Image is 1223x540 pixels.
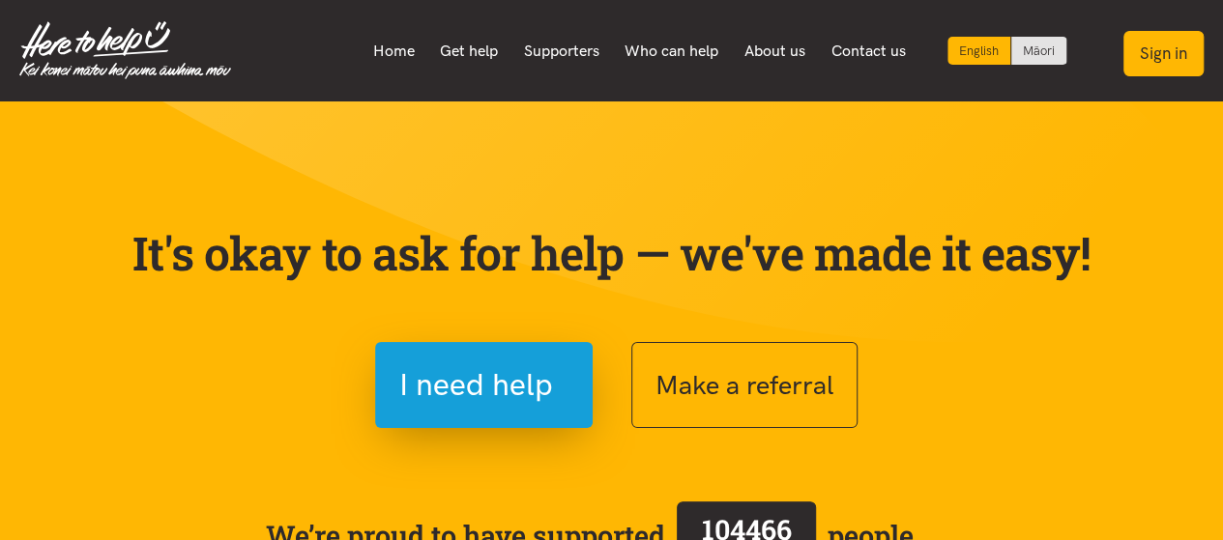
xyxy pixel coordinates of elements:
div: Current language [947,37,1011,65]
a: Who can help [612,31,732,71]
a: Home [360,31,427,71]
a: Get help [427,31,511,71]
div: Language toggle [947,37,1067,65]
a: Switch to Te Reo Māori [1011,37,1066,65]
img: Home [19,21,231,79]
p: It's okay to ask for help — we've made it easy! [129,225,1095,281]
a: About us [732,31,819,71]
button: I need help [375,342,593,428]
span: I need help [399,360,553,410]
a: Supporters [510,31,612,71]
a: Contact us [818,31,918,71]
button: Sign in [1123,31,1204,76]
button: Make a referral [631,342,858,428]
